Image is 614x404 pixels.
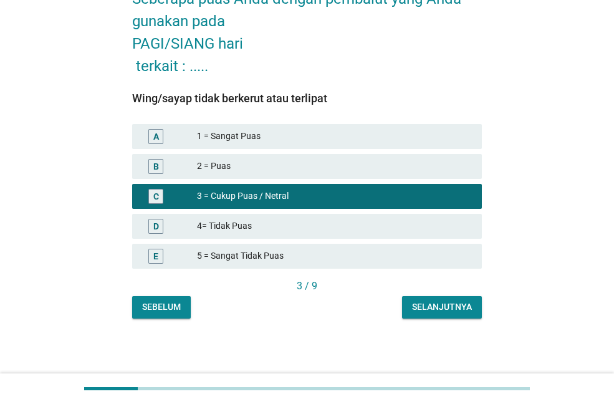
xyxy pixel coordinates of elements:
div: E [153,249,158,262]
div: Sebelum [142,301,181,314]
div: 4= Tidak Puas [197,219,472,234]
div: 3 / 9 [132,279,482,294]
div: C [153,190,159,203]
div: B [153,160,159,173]
div: 5 = Sangat Tidak Puas [197,249,472,264]
button: Sebelum [132,296,191,319]
button: Selanjutnya [402,296,482,319]
div: 3 = Cukup Puas / Netral [197,189,472,204]
div: 2 = Puas [197,159,472,174]
div: Wing/sayap tidak berkerut atau terlipat [132,90,482,107]
div: Selanjutnya [412,301,472,314]
div: 1 = Sangat Puas [197,129,472,144]
div: D [153,219,159,233]
div: A [153,130,159,143]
